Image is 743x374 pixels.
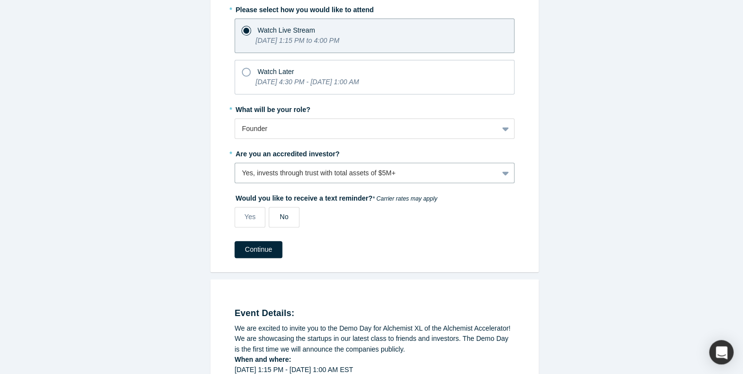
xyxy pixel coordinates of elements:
[235,1,514,15] label: Please select how you would like to attend
[242,168,491,178] div: Yes, invests through trust with total assets of $5M+
[257,68,294,75] span: Watch Later
[255,78,359,86] i: [DATE] 4:30 PM - [DATE] 1:00 AM
[235,190,514,204] label: Would you like to receive a text reminder?
[235,146,514,159] label: Are you an accredited investor?
[244,213,255,221] span: Yes
[280,213,289,221] span: No
[235,101,514,115] label: What will be your role?
[372,195,437,202] em: * Carrier rates may apply
[235,355,291,363] strong: When and where:
[235,323,514,334] div: We are excited to invite you to the Demo Day for Alchemist XL of the Alchemist Accelerator!
[235,334,514,354] div: We are showcasing the startups in our latest class to friends and investors. The Demo Day is the ...
[257,26,315,34] span: Watch Live Stream
[235,308,294,318] strong: Event Details:
[235,241,282,258] button: Continue
[255,37,339,44] i: [DATE] 1:15 PM to 4:00 PM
